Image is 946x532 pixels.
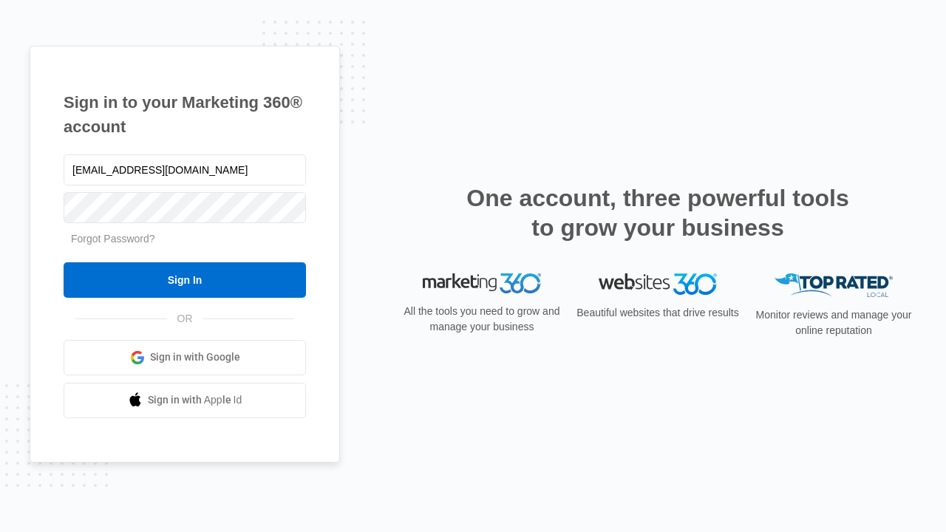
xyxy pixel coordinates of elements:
[399,304,565,335] p: All the tools you need to grow and manage your business
[64,340,306,375] a: Sign in with Google
[775,273,893,298] img: Top Rated Local
[167,311,203,327] span: OR
[64,262,306,298] input: Sign In
[599,273,717,295] img: Websites 360
[751,307,916,338] p: Monitor reviews and manage your online reputation
[423,273,541,294] img: Marketing 360
[71,233,155,245] a: Forgot Password?
[148,392,242,408] span: Sign in with Apple Id
[575,305,741,321] p: Beautiful websites that drive results
[64,383,306,418] a: Sign in with Apple Id
[462,183,854,242] h2: One account, three powerful tools to grow your business
[150,349,240,365] span: Sign in with Google
[64,90,306,139] h1: Sign in to your Marketing 360® account
[64,154,306,185] input: Email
